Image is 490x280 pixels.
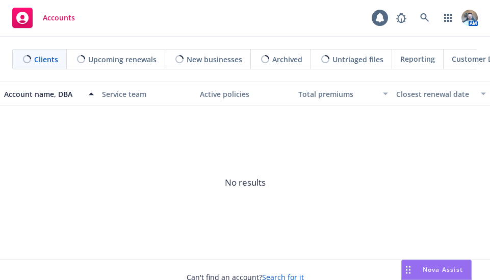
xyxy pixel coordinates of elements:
a: Switch app [438,8,458,28]
div: Account name, DBA [4,89,83,99]
span: New businesses [187,54,242,65]
a: Report a Bug [391,8,411,28]
div: Drag to move [402,260,415,279]
button: Nova Assist [401,260,472,280]
a: Accounts [8,4,79,32]
span: Accounts [43,14,75,22]
span: Clients [34,54,58,65]
div: Active policies [200,89,290,99]
button: Service team [98,82,196,106]
span: Untriaged files [332,54,383,65]
button: Total premiums [294,82,392,106]
div: Closest renewal date [396,89,475,99]
div: Total premiums [298,89,377,99]
div: Service team [102,89,192,99]
a: Search [415,8,435,28]
img: photo [461,10,478,26]
button: Active policies [196,82,294,106]
button: Closest renewal date [392,82,490,106]
span: Nova Assist [423,265,463,274]
span: Reporting [400,54,435,64]
span: Archived [272,54,302,65]
span: Upcoming renewals [88,54,157,65]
